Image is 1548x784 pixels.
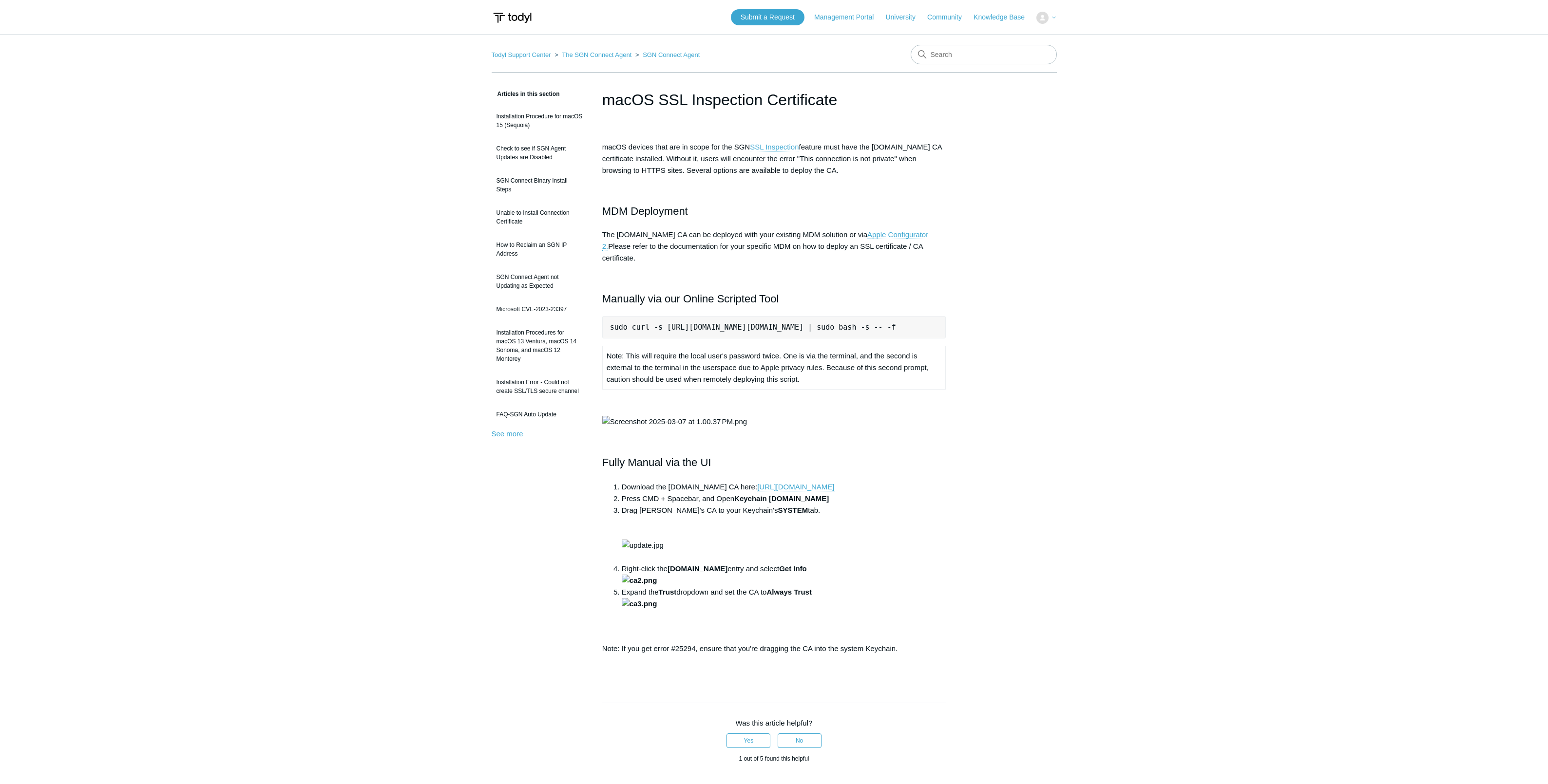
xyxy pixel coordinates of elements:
[602,141,946,176] p: macOS devices that are in scope for the SGN feature must have the [DOMAIN_NAME] CA certificate in...
[602,416,747,428] img: Screenshot 2025-03-07 at 1.00.37 PM.png
[602,346,946,390] td: Note: This will require the local user's password twice. One is via the terminal, and the second ...
[885,12,925,22] a: University
[778,733,822,748] button: This article was not helpful
[726,733,770,748] button: This article was helpful
[814,12,883,22] a: Management Portal
[492,323,588,368] a: Installation Procedures for macOS 13 Ventura, macOS 14 Sonoma, and macOS 12 Monterey
[643,51,700,58] a: SGN Connect Agent
[492,429,523,438] a: See more
[492,91,560,97] span: Articles in this section
[602,230,928,251] a: Apple Configurator 2.
[622,598,657,610] img: ca3.png
[602,229,946,264] p: The [DOMAIN_NAME] CA can be deployed with your existing MDM solution or via Please refer to the d...
[927,12,972,22] a: Community
[622,540,664,551] img: update.jpg
[757,483,834,491] a: [URL][DOMAIN_NAME]
[602,454,946,471] h2: Fully Manual via the UI
[911,45,1057,64] input: Search
[492,268,588,295] a: SGN Connect Agent not Updating as Expected
[622,586,946,633] li: Expand the dropdown and set the CA to
[602,290,946,307] h2: Manually via our Online Scripted Tool
[492,236,588,263] a: How to Reclaim an SGN IP Address
[668,564,727,573] strong: [DOMAIN_NAME]
[622,588,812,608] strong: Always Trust
[659,588,677,596] strong: Trust
[622,504,946,563] li: Drag [PERSON_NAME]'s CA to your Keychain's tab.
[622,481,946,493] li: Download the [DOMAIN_NAME] CA here:
[734,494,829,503] strong: Keychain [DOMAIN_NAME]
[778,506,808,514] strong: SYSTEM
[492,51,551,58] a: Todyl Support Center
[739,755,809,762] span: 1 out of 5 found this helpful
[492,204,588,231] a: Unable to Install Connection Certificate
[750,143,799,151] a: SSL Inspection
[731,9,804,25] a: Submit a Request
[602,203,946,220] h2: MDM Deployment
[974,12,1034,22] a: Knowledge Base
[492,51,553,58] li: Todyl Support Center
[602,88,946,112] h1: macOS SSL Inspection Certificate
[492,171,588,199] a: SGN Connect Binary Install Steps
[492,373,588,400] a: Installation Error - Could not create SSL/TLS secure channel
[553,51,633,58] li: The SGN Connect Agent
[492,9,533,27] img: Todyl Support Center Help Center home page
[736,719,813,727] span: Was this article helpful?
[602,316,946,338] pre: sudo curl -s [URL][DOMAIN_NAME][DOMAIN_NAME] | sudo bash -s -- -f
[492,107,588,134] a: Installation Procedure for macOS 15 (Sequoia)
[492,405,588,424] a: FAQ-SGN Auto Update
[562,51,631,58] a: The SGN Connect Agent
[622,575,657,586] img: ca2.png
[622,564,807,584] strong: Get Info
[492,300,588,318] a: Microsoft CVE-2023-23397
[492,139,588,167] a: Check to see if SGN Agent Updates are Disabled
[622,493,946,504] li: Press CMD + Spacebar, and Open
[622,563,946,586] li: Right-click the entry and select
[602,643,946,654] p: Note: If you get error #25294, ensure that you're dragging the CA into the system Keychain.
[633,51,700,58] li: SGN Connect Agent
